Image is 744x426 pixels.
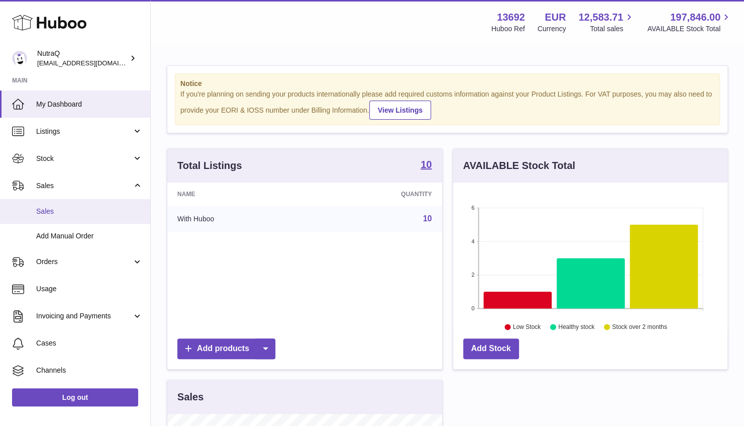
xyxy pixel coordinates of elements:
[497,11,525,24] strong: 13692
[177,390,203,404] h3: Sales
[36,284,143,294] span: Usage
[545,11,566,24] strong: EUR
[36,181,132,191] span: Sales
[177,338,275,359] a: Add products
[471,238,474,244] text: 4
[36,100,143,109] span: My Dashboard
[463,338,519,359] a: Add Stock
[647,24,732,34] span: AVAILABLE Stock Total
[491,24,525,34] div: Huboo Ref
[12,388,138,406] a: Log out
[578,11,623,24] span: 12,583.71
[463,159,575,173] h3: AVAILABLE Stock Total
[471,272,474,278] text: 2
[420,159,432,169] strong: 10
[37,49,128,68] div: NutraQ
[647,11,732,34] a: 197,846.00 AVAILABLE Stock Total
[12,51,27,66] img: log@nutraq.com
[558,323,595,330] text: Healthy stock
[167,206,312,232] td: With Huboo
[471,205,474,211] text: 6
[423,214,432,223] a: 10
[590,24,634,34] span: Total sales
[36,127,132,136] span: Listings
[180,79,714,89] strong: Notice
[471,305,474,311] text: 0
[36,338,143,348] span: Cases
[36,207,143,216] span: Sales
[167,183,312,206] th: Name
[37,59,148,67] span: [EMAIL_ADDRESS][DOMAIN_NAME]
[36,231,143,241] span: Add Manual Order
[36,154,132,163] span: Stock
[538,24,566,34] div: Currency
[36,311,132,321] span: Invoicing and Payments
[36,257,132,267] span: Orders
[420,159,432,172] a: 10
[312,183,442,206] th: Quantity
[36,366,143,375] span: Channels
[180,90,714,120] div: If you're planning on sending your products internationally please add required customs informati...
[670,11,720,24] span: 197,846.00
[512,323,541,330] text: Low Stock
[578,11,634,34] a: 12,583.71 Total sales
[612,323,667,330] text: Stock over 2 months
[369,101,431,120] a: View Listings
[177,159,242,173] h3: Total Listings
